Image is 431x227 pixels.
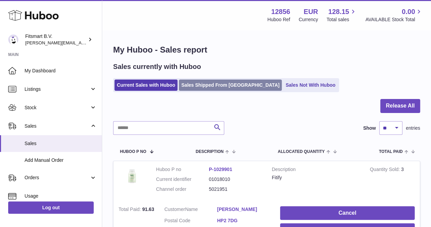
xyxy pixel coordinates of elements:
dt: Current identifier [156,176,209,183]
a: HP2 7DG [217,217,270,224]
h2: Sales currently with Huboo [113,62,201,71]
span: Total paid [379,150,403,154]
a: P-1029901 [209,167,232,172]
span: Sales [25,123,90,129]
span: [PERSON_NAME][EMAIL_ADDRESS][DOMAIN_NAME] [25,40,137,45]
h1: My Huboo - Sales report [113,44,420,55]
a: 128.15 Total sales [326,7,357,23]
span: entries [406,125,420,131]
span: Orders [25,174,90,181]
a: Log out [8,201,94,214]
span: 128.15 [328,7,349,16]
strong: Total Paid [119,207,142,214]
div: Currency [299,16,318,23]
button: Cancel [280,206,415,220]
span: ALLOCATED Quantity [278,150,325,154]
div: Fitsmart B.V. [25,33,87,46]
button: Release All [380,99,420,113]
dt: Channel order [156,186,209,193]
span: Usage [25,193,97,199]
dd: 01018010 [209,176,262,183]
strong: Description [272,166,360,174]
a: Sales Shipped From [GEOGRAPHIC_DATA] [179,80,282,91]
td: 3 [365,161,420,201]
strong: 12856 [271,7,290,16]
span: AVAILABLE Stock Total [365,16,423,23]
span: Huboo P no [120,150,146,154]
div: Fitify [272,174,360,181]
span: Total sales [326,16,357,23]
a: 0.00 AVAILABLE Stock Total [365,7,423,23]
img: jonathan@leaderoo.com [8,34,18,45]
span: Add Manual Order [25,157,97,164]
dd: 5021951 [209,186,262,193]
span: 0.00 [402,7,415,16]
dt: Huboo P no [156,166,209,173]
dt: Postal Code [164,217,217,226]
strong: EUR [304,7,318,16]
a: Current Sales with Huboo [114,80,178,91]
span: Sales [25,140,97,147]
a: [PERSON_NAME] [217,206,270,213]
label: Show [363,125,376,131]
span: Listings [25,86,90,93]
span: Description [196,150,224,154]
span: Stock [25,104,90,111]
strong: Quantity Sold [370,167,401,174]
span: Customer [164,207,185,212]
dt: Name [164,206,217,214]
img: 128561739542540.png [119,166,146,186]
div: Huboo Ref [267,16,290,23]
span: 91.63 [142,207,154,212]
a: Sales Not With Huboo [283,80,338,91]
span: My Dashboard [25,68,97,74]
